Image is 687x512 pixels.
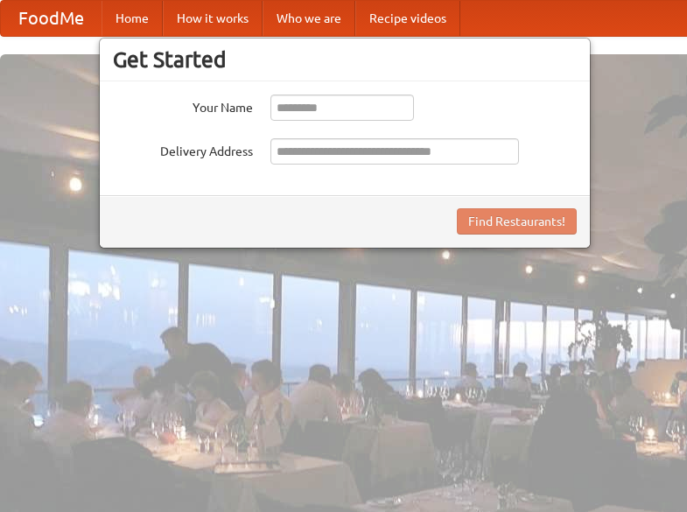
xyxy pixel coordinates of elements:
[1,1,102,36] a: FoodMe
[113,95,253,116] label: Your Name
[263,1,355,36] a: Who we are
[163,1,263,36] a: How it works
[102,1,163,36] a: Home
[355,1,460,36] a: Recipe videos
[457,208,577,235] button: Find Restaurants!
[113,46,577,73] h3: Get Started
[113,138,253,160] label: Delivery Address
